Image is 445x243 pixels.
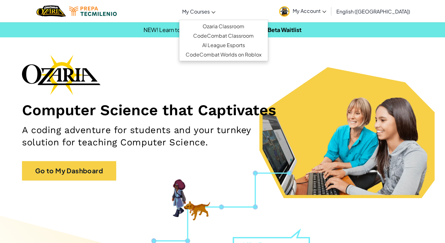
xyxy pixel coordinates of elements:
img: Tecmilenio logo [69,7,117,16]
a: AI League Esports [179,40,268,50]
span: NEW! Learn to code while playing Roblox! [144,26,252,33]
a: English ([GEOGRAPHIC_DATA]) [333,3,413,20]
a: Ozaria Classroom [179,22,268,31]
a: CodeCombat Classroom [179,31,268,40]
a: CodeCombat Worlds on Roblox [179,50,268,59]
span: English ([GEOGRAPHIC_DATA]) [336,8,410,15]
a: Go to My Dashboard [22,161,116,180]
img: Home [36,5,66,18]
span: My Account [293,8,326,14]
a: Join Beta Waitlist [256,26,301,33]
a: Ozaria by CodeCombat logo [36,5,66,18]
span: My Courses [182,8,210,15]
h1: Computer Science that Captivates [22,101,423,119]
a: My Courses [179,3,219,20]
img: Ozaria branding logo [22,55,100,95]
img: avatar [279,6,290,17]
a: My Account [276,1,329,21]
h2: A coding adventure for students and your turnkey solution for teaching Computer Science. [22,124,291,149]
